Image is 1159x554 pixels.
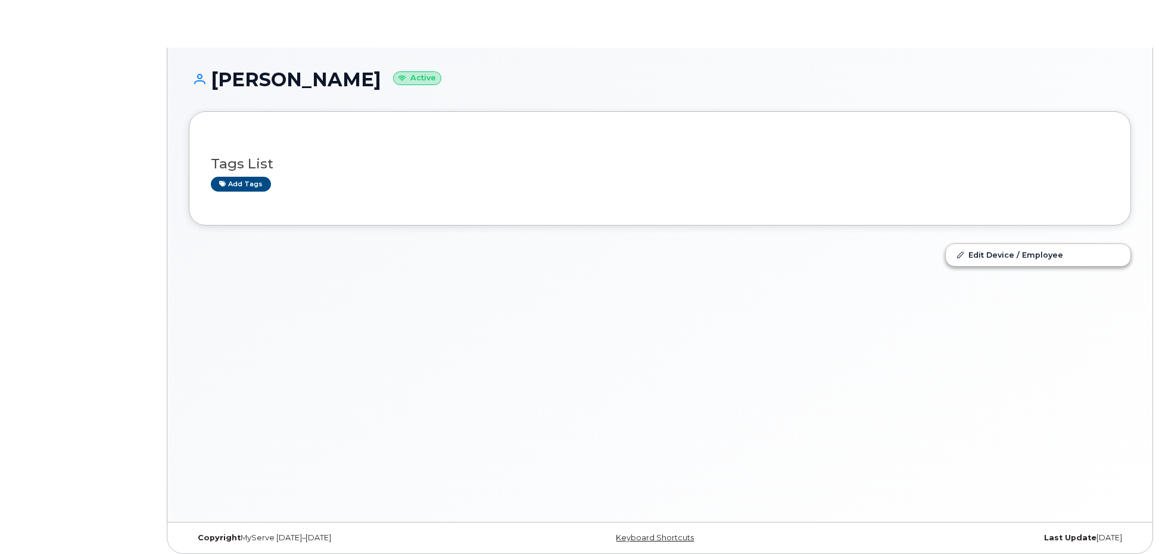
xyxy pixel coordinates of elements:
[393,71,441,85] small: Active
[946,244,1130,265] a: Edit Device / Employee
[189,533,503,543] div: MyServe [DATE]–[DATE]
[1044,533,1096,542] strong: Last Update
[817,533,1131,543] div: [DATE]
[211,157,1109,171] h3: Tags List
[198,533,241,542] strong: Copyright
[211,177,271,192] a: Add tags
[189,69,1131,90] h1: [PERSON_NAME]
[616,533,694,542] a: Keyboard Shortcuts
